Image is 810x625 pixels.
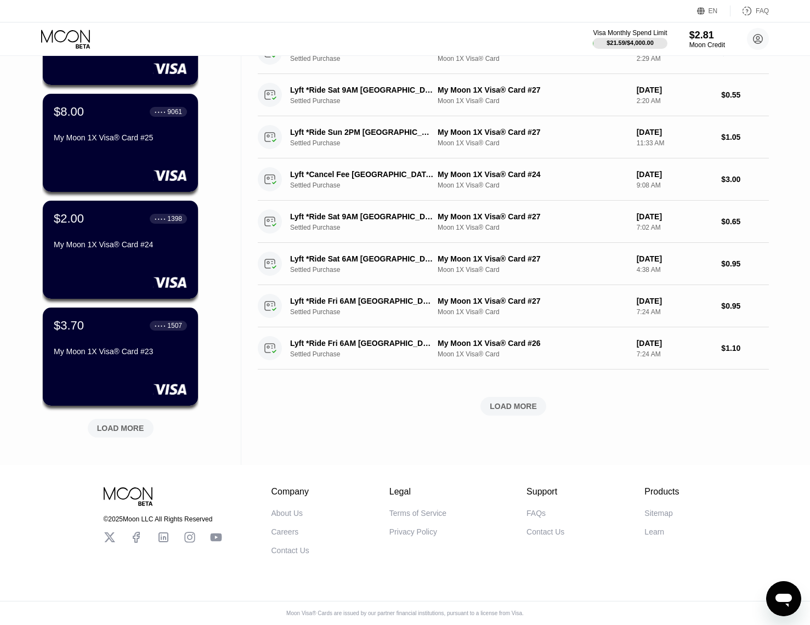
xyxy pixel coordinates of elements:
[637,350,713,358] div: 7:24 AM
[689,30,725,41] div: $2.81
[721,90,769,99] div: $0.55
[526,509,546,518] div: FAQs
[290,297,433,305] div: Lyft *Ride Fri 6AM [GEOGRAPHIC_DATA]
[389,487,446,497] div: Legal
[438,339,628,348] div: My Moon 1X Visa® Card #26
[637,86,713,94] div: [DATE]
[644,509,672,518] div: Sitemap
[271,527,299,536] div: Careers
[438,170,628,179] div: My Moon 1X Visa® Card #24
[438,139,628,147] div: Moon 1X Visa® Card
[637,339,713,348] div: [DATE]
[389,527,437,536] div: Privacy Policy
[438,297,628,305] div: My Moon 1X Visa® Card #27
[290,139,444,147] div: Settled Purchase
[438,266,628,274] div: Moon 1X Visa® Card
[54,133,187,142] div: My Moon 1X Visa® Card #25
[593,29,667,37] div: Visa Monthly Spend Limit
[155,217,166,220] div: ● ● ● ●
[80,414,162,438] div: LOAD MORE
[271,509,303,518] div: About Us
[721,344,769,353] div: $1.10
[689,30,725,49] div: $2.81Moon Credit
[43,94,198,192] div: $8.00● ● ● ●9061My Moon 1X Visa® Card #25
[644,527,664,536] div: Learn
[290,97,444,105] div: Settled Purchase
[258,285,769,327] div: Lyft *Ride Fri 6AM [GEOGRAPHIC_DATA]Settled PurchaseMy Moon 1X Visa® Card #27Moon 1X Visa® Card[D...
[637,139,713,147] div: 11:33 AM
[490,401,537,411] div: LOAD MORE
[689,41,725,49] div: Moon Credit
[54,105,84,119] div: $8.00
[637,128,713,137] div: [DATE]
[54,212,84,226] div: $2.00
[290,170,433,179] div: Lyft *Cancel Fee [GEOGRAPHIC_DATA]
[526,527,564,536] div: Contact Us
[637,266,713,274] div: 4:38 AM
[155,110,166,113] div: ● ● ● ●
[54,319,84,333] div: $3.70
[721,259,769,268] div: $0.95
[258,74,769,116] div: Lyft *Ride Sat 9AM [GEOGRAPHIC_DATA]Settled PurchaseMy Moon 1X Visa® Card #27Moon 1X Visa® Card[D...
[721,133,769,141] div: $1.05
[271,546,309,555] div: Contact Us
[290,55,444,63] div: Settled Purchase
[290,128,433,137] div: Lyft *Ride Sun 2PM [GEOGRAPHIC_DATA]
[290,308,444,316] div: Settled Purchase
[54,347,187,356] div: My Moon 1X Visa® Card #23
[290,224,444,231] div: Settled Purchase
[167,322,182,329] div: 1507
[43,201,198,299] div: $2.00● ● ● ●1398My Moon 1X Visa® Card #24
[438,128,628,137] div: My Moon 1X Visa® Card #27
[637,97,713,105] div: 2:20 AM
[637,297,713,305] div: [DATE]
[766,581,801,616] iframe: Button to launch messaging window
[637,254,713,263] div: [DATE]
[637,181,713,189] div: 9:08 AM
[258,243,769,285] div: Lyft *Ride Sat 6AM [GEOGRAPHIC_DATA]Settled PurchaseMy Moon 1X Visa® Card #27Moon 1X Visa® Card[D...
[290,212,433,221] div: Lyft *Ride Sat 9AM [GEOGRAPHIC_DATA]
[438,97,628,105] div: Moon 1X Visa® Card
[271,487,309,497] div: Company
[167,108,182,116] div: 9061
[697,5,730,16] div: EN
[644,487,679,497] div: Products
[593,29,667,49] div: Visa Monthly Spend Limit$21.59/$4,000.00
[104,515,222,523] div: © 2025 Moon LLC All Rights Reserved
[637,170,713,179] div: [DATE]
[167,215,182,223] div: 1398
[438,308,628,316] div: Moon 1X Visa® Card
[54,240,187,249] div: My Moon 1X Visa® Card #24
[290,86,433,94] div: Lyft *Ride Sat 9AM [GEOGRAPHIC_DATA]
[155,324,166,327] div: ● ● ● ●
[438,55,628,63] div: Moon 1X Visa® Card
[637,212,713,221] div: [DATE]
[290,266,444,274] div: Settled Purchase
[709,7,718,15] div: EN
[277,610,533,616] div: Moon Visa® Cards are issued by our partner financial institutions, pursuant to a license from Visa.
[756,7,769,15] div: FAQ
[438,350,628,358] div: Moon 1X Visa® Card
[730,5,769,16] div: FAQ
[290,181,444,189] div: Settled Purchase
[290,350,444,358] div: Settled Purchase
[637,308,713,316] div: 7:24 AM
[607,39,654,46] div: $21.59 / $4,000.00
[389,509,446,518] div: Terms of Service
[438,224,628,231] div: Moon 1X Visa® Card
[438,181,628,189] div: Moon 1X Visa® Card
[637,224,713,231] div: 7:02 AM
[43,308,198,406] div: $3.70● ● ● ●1507My Moon 1X Visa® Card #23
[290,339,433,348] div: Lyft *Ride Fri 6AM [GEOGRAPHIC_DATA]
[721,217,769,226] div: $0.65
[258,201,769,243] div: Lyft *Ride Sat 9AM [GEOGRAPHIC_DATA]Settled PurchaseMy Moon 1X Visa® Card #27Moon 1X Visa® Card[D...
[721,175,769,184] div: $3.00
[526,487,564,497] div: Support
